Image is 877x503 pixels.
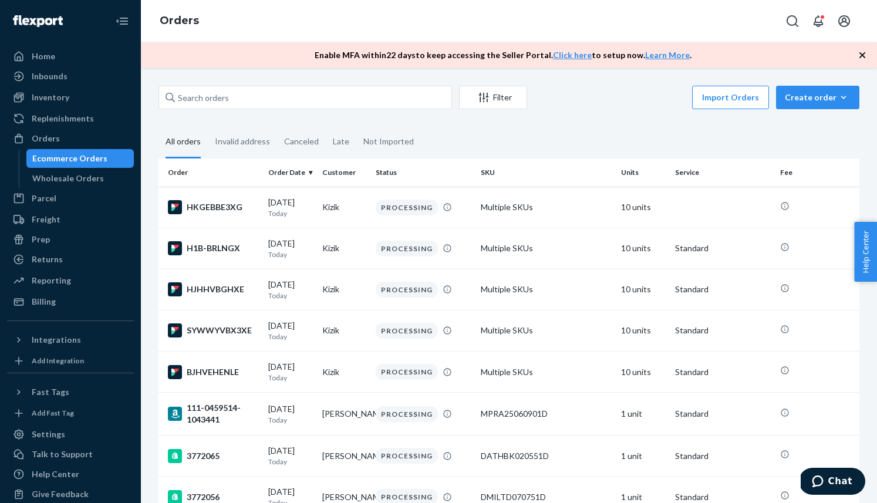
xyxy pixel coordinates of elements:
[7,210,134,229] a: Freight
[553,50,592,60] a: Click here
[807,9,830,33] button: Open notifications
[32,92,69,103] div: Inventory
[268,238,313,259] div: [DATE]
[7,230,134,249] a: Prep
[616,158,670,187] th: Units
[616,310,670,351] td: 10 units
[168,323,259,337] div: SYWWYVBX3XE
[376,448,438,464] div: PROCESSING
[32,356,84,366] div: Add Integration
[670,158,775,187] th: Service
[318,393,372,436] td: [PERSON_NAME]
[268,403,313,425] div: [DATE]
[7,406,134,420] a: Add Fast Tag
[363,126,414,157] div: Not Imported
[32,468,79,480] div: Help Center
[168,241,259,255] div: H1B-BRLNGX
[166,126,201,158] div: All orders
[476,310,616,351] td: Multiple SKUs
[268,332,313,342] p: Today
[318,352,372,393] td: Kizik
[168,282,259,296] div: HJHHVBGHXE
[32,173,104,184] div: Wholesale Orders
[801,468,865,497] iframe: Opens a widget where you can chat to one of our agents
[7,425,134,444] a: Settings
[476,352,616,393] td: Multiple SKUs
[158,158,264,187] th: Order
[376,282,438,298] div: PROCESSING
[459,86,527,109] button: Filter
[318,187,372,228] td: Kizik
[168,402,259,426] div: 111-0459514-1043441
[616,228,670,269] td: 10 units
[318,228,372,269] td: Kizik
[7,129,134,148] a: Orders
[481,450,612,462] div: DATHBK020551D
[268,457,313,467] p: Today
[32,448,93,460] div: Talk to Support
[264,158,318,187] th: Order Date
[785,92,851,103] div: Create order
[158,86,452,109] input: Search orders
[7,445,134,464] button: Talk to Support
[168,200,259,214] div: HKGEBBE3XG
[476,187,616,228] td: Multiple SKUs
[32,234,50,245] div: Prep
[7,109,134,128] a: Replenishments
[268,279,313,301] div: [DATE]
[318,269,372,310] td: Kizik
[284,126,319,157] div: Canceled
[675,242,771,254] p: Standard
[268,445,313,467] div: [DATE]
[376,406,438,422] div: PROCESSING
[32,488,89,500] div: Give Feedback
[32,70,68,82] div: Inbounds
[32,386,69,398] div: Fast Tags
[675,283,771,295] p: Standard
[476,158,616,187] th: SKU
[268,249,313,259] p: Today
[371,158,476,187] th: Status
[322,167,367,177] div: Customer
[7,47,134,66] a: Home
[268,197,313,218] div: [DATE]
[110,9,134,33] button: Close Navigation
[7,271,134,290] a: Reporting
[315,49,692,61] p: Enable MFA within 22 days to keep accessing the Seller Portal. to setup now. .
[268,208,313,218] p: Today
[675,366,771,378] p: Standard
[7,330,134,349] button: Integrations
[333,126,349,157] div: Late
[32,214,60,225] div: Freight
[7,67,134,86] a: Inbounds
[32,153,107,164] div: Ecommerce Orders
[268,361,313,383] div: [DATE]
[7,250,134,269] a: Returns
[616,436,670,477] td: 1 unit
[854,222,877,282] button: Help Center
[616,393,670,436] td: 1 unit
[481,408,612,420] div: MPRA25060901D
[7,354,134,368] a: Add Integration
[32,428,65,440] div: Settings
[775,158,859,187] th: Fee
[26,149,134,168] a: Ecommerce Orders
[376,241,438,256] div: PROCESSING
[160,14,199,27] a: Orders
[481,491,612,503] div: DMILTD070751D
[376,200,438,215] div: PROCESSING
[168,365,259,379] div: BJHVEHENLE
[26,169,134,188] a: Wholesale Orders
[32,193,56,204] div: Parcel
[7,292,134,311] a: Billing
[268,291,313,301] p: Today
[150,4,208,38] ol: breadcrumbs
[32,254,63,265] div: Returns
[832,9,856,33] button: Open account menu
[32,408,74,418] div: Add Fast Tag
[675,325,771,336] p: Standard
[32,50,55,62] div: Home
[675,491,771,503] p: Standard
[32,133,60,144] div: Orders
